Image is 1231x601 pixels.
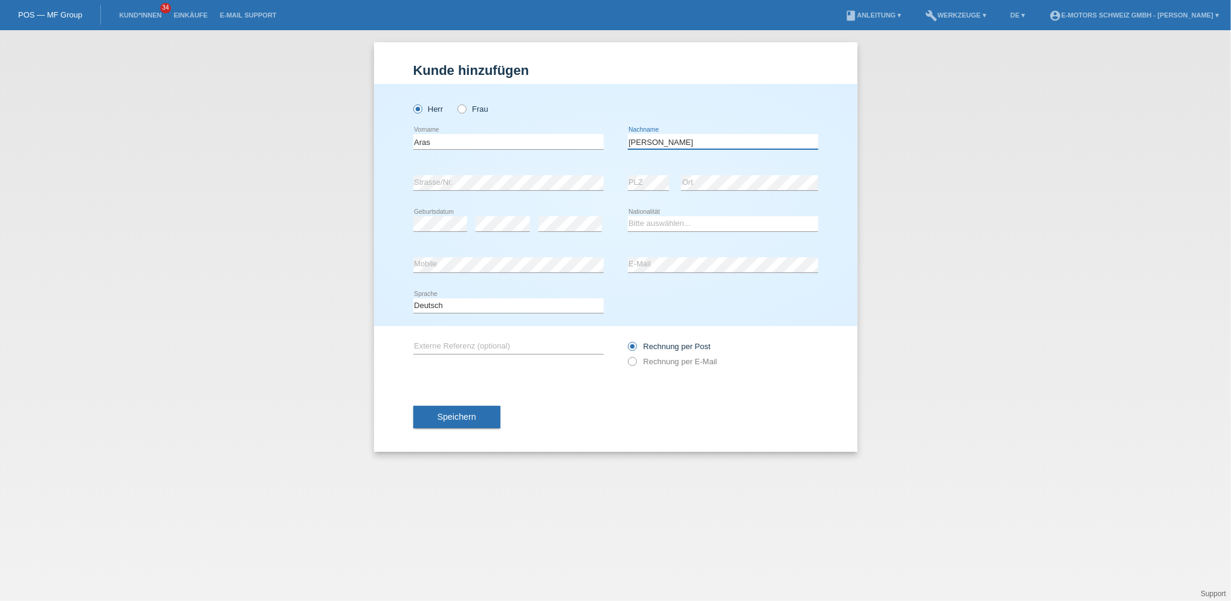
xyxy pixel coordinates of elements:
[457,104,488,114] label: Frau
[628,342,711,351] label: Rechnung per Post
[628,342,636,357] input: Rechnung per Post
[413,104,444,114] label: Herr
[214,11,283,19] a: E-Mail Support
[1049,10,1061,22] i: account_circle
[413,63,818,78] h1: Kunde hinzufügen
[1201,590,1226,598] a: Support
[160,3,171,13] span: 34
[18,10,82,19] a: POS — MF Group
[438,412,476,422] span: Speichern
[413,406,500,429] button: Speichern
[845,10,857,22] i: book
[1043,11,1225,19] a: account_circleE-Motors Schweiz GmbH - [PERSON_NAME] ▾
[1004,11,1031,19] a: DE ▾
[839,11,907,19] a: bookAnleitung ▾
[457,104,465,112] input: Frau
[925,10,937,22] i: build
[628,357,636,372] input: Rechnung per E-Mail
[628,357,717,366] label: Rechnung per E-Mail
[413,104,421,112] input: Herr
[919,11,992,19] a: buildWerkzeuge ▾
[167,11,213,19] a: Einkäufe
[113,11,167,19] a: Kund*innen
